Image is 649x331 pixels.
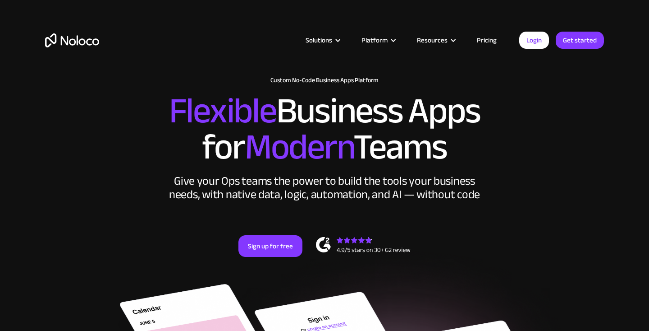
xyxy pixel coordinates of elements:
[350,34,406,46] div: Platform
[417,34,448,46] div: Resources
[45,33,99,47] a: home
[556,32,604,49] a: Get started
[466,34,508,46] a: Pricing
[519,32,549,49] a: Login
[361,34,388,46] div: Platform
[245,113,353,181] span: Modern
[406,34,466,46] div: Resources
[45,93,604,165] h2: Business Apps for Teams
[238,235,302,257] a: Sign up for free
[167,174,482,201] div: Give your Ops teams the power to build the tools your business needs, with native data, logic, au...
[306,34,332,46] div: Solutions
[169,77,276,145] span: Flexible
[294,34,350,46] div: Solutions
